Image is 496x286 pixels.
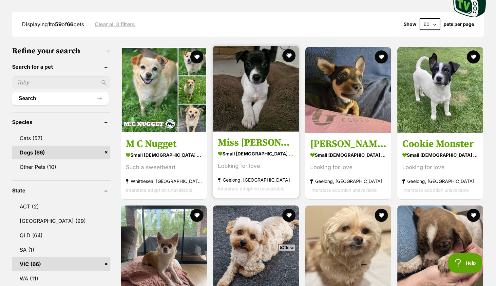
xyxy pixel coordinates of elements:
h3: Miss [PERSON_NAME] [218,136,294,149]
a: Clear all 3 filters [95,21,135,27]
strong: Geelong, [GEOGRAPHIC_DATA] [218,175,294,184]
div: Looking for love [402,163,478,172]
strong: 1 [48,21,50,27]
iframe: Advertisement [129,253,367,283]
strong: Geelong, [GEOGRAPHIC_DATA] [402,177,478,186]
button: favourite [190,209,203,222]
h3: M C Nugget [126,138,202,150]
button: favourite [467,209,480,222]
img: M C Nugget - Pomeranian Dog [121,47,207,133]
button: favourite [375,209,388,222]
img: Miss Piggy - Jack Russell Terrier x Australian Kelpie Dog [213,46,299,132]
span: Close [278,244,296,251]
span: Displaying to of pets [22,21,84,27]
button: favourite [190,50,203,63]
a: Cats (57) [12,131,110,145]
strong: Whittlesea, [GEOGRAPHIC_DATA] [126,177,202,186]
span: Interstate adoption unavailable [126,187,192,193]
div: Looking for love [310,163,386,172]
a: Cookie Monster small [DEMOGRAPHIC_DATA] Dog Looking for love Geelong, [GEOGRAPHIC_DATA] Interstat... [397,133,483,199]
a: Miss [PERSON_NAME] small [DEMOGRAPHIC_DATA] Dog Looking for love Geelong, [GEOGRAPHIC_DATA] Inter... [213,132,299,198]
strong: small [DEMOGRAPHIC_DATA] Dog [310,150,386,160]
a: [PERSON_NAME] small [DEMOGRAPHIC_DATA] Dog Looking for love Geelong, [GEOGRAPHIC_DATA] Interstate... [305,133,391,199]
header: Search for a pet [12,64,110,70]
span: Show [404,22,416,27]
span: Interstate adoption unavailable [402,187,469,193]
a: [GEOGRAPHIC_DATA] (99) [12,214,110,228]
h3: [PERSON_NAME] [310,138,386,150]
button: Search [12,92,109,105]
a: Dogs (66) [12,146,110,159]
a: QLD (64) [12,228,110,242]
strong: small [DEMOGRAPHIC_DATA] Dog [126,150,202,160]
img: Cookie Monster - Jack Russell Terrier x Australian Kelpie Dog [397,47,483,133]
h3: Refine your search [12,46,110,56]
header: Species [12,119,110,125]
label: pets per page [444,22,474,27]
h3: Cookie Monster [402,138,478,150]
strong: small [DEMOGRAPHIC_DATA] Dog [218,149,294,158]
a: VIC (66) [12,257,110,271]
a: ACT (2) [12,200,110,213]
a: M C Nugget small [DEMOGRAPHIC_DATA] Dog Such a sweetheart Whittlesea, [GEOGRAPHIC_DATA] Interstat... [121,133,207,199]
div: Looking for love [218,162,294,170]
header: State [12,188,110,193]
strong: 66 [67,21,73,27]
button: favourite [283,49,296,62]
strong: 59 [55,21,62,27]
a: Other Pets (10) [12,160,110,174]
span: Interstate adoption unavailable [218,186,284,191]
a: WA (11) [12,272,110,285]
input: Toby [12,76,110,89]
button: favourite [283,209,296,222]
strong: small [DEMOGRAPHIC_DATA] Dog [402,150,478,160]
img: Kermit - Jack Russell Terrier x Australian Kelpie Dog [305,47,391,133]
div: Such a sweetheart [126,163,202,172]
span: Interstate adoption unavailable [310,187,377,193]
strong: Geelong, [GEOGRAPHIC_DATA] [310,177,386,186]
button: favourite [375,50,388,63]
iframe: Help Scout Beacon - Open [448,253,483,273]
a: SA (1) [12,243,110,257]
button: favourite [467,50,480,63]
